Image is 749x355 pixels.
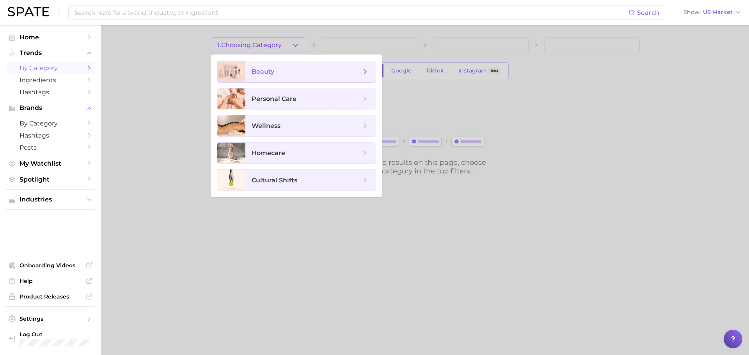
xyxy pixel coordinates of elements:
span: homecare [252,149,285,157]
ul: 1.Choosing Category [211,55,382,197]
span: Brands [20,104,82,111]
a: Onboarding Videos [6,260,95,271]
a: Home [6,31,95,43]
button: Trends [6,47,95,59]
button: Industries [6,194,95,205]
span: Hashtags [20,88,82,96]
button: ShowUS Market [682,7,743,18]
span: Help [20,277,82,284]
input: Search here for a brand, industry, or ingredient [73,6,628,19]
span: Search [637,9,659,16]
span: Product Releases [20,293,82,300]
span: by Category [20,64,82,72]
button: Brands [6,102,95,114]
span: Onboarding Videos [20,262,82,269]
a: by Category [6,117,95,129]
a: Ingredients [6,74,95,86]
span: My Watchlist [20,160,82,167]
span: Ingredients [20,76,82,84]
a: My Watchlist [6,157,95,170]
span: Home [20,34,82,41]
a: Settings [6,313,95,325]
span: Show [683,10,701,14]
span: cultural shifts [252,177,297,184]
a: Posts [6,141,95,154]
a: by Category [6,62,95,74]
a: Hashtags [6,86,95,98]
span: Posts [20,144,82,151]
span: Log Out [20,331,113,338]
span: Trends [20,49,82,57]
span: Industries [20,196,82,203]
a: Log out. Currently logged in with e-mail sarah_song@us.amorepacific.com. [6,329,95,349]
span: Spotlight [20,176,82,183]
img: SPATE [8,7,49,16]
span: personal care [252,95,296,102]
a: Help [6,275,95,287]
span: wellness [252,122,280,129]
span: US Market [703,10,733,14]
a: Product Releases [6,291,95,302]
span: beauty [252,68,274,75]
a: Hashtags [6,129,95,141]
span: by Category [20,120,82,127]
span: Settings [20,315,82,322]
a: Spotlight [6,173,95,185]
span: Hashtags [20,132,82,139]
